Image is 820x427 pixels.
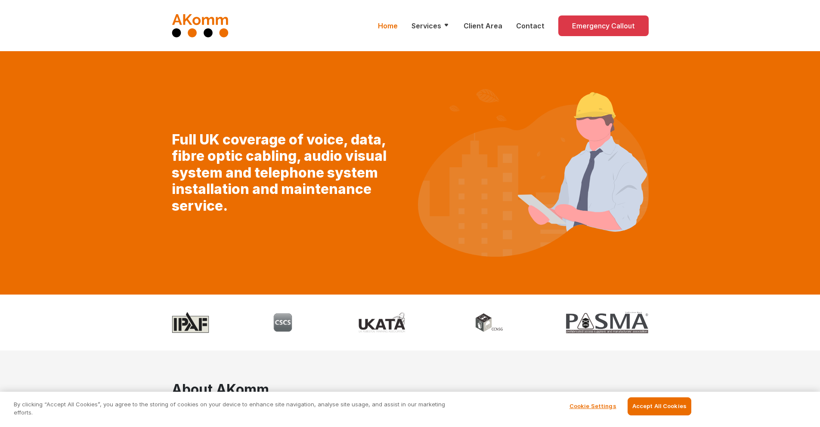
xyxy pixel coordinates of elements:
[172,312,210,333] img: IPAF
[566,398,620,415] button: Cookie Settings
[558,15,649,36] a: Emergency Callout
[14,400,451,417] p: By clicking “Accept All Cookies”, you agree to the storing of cookies on your device to enhance s...
[418,89,649,257] img: illustration
[172,132,402,214] h1: Full UK coverage of voice, data, fibre optic cabling, audio visual system and telephone system in...
[378,21,398,31] a: Home
[356,312,410,333] img: UKATA
[628,397,691,415] button: Accept All Cookies
[172,381,649,398] h2: About AKomm
[516,21,545,31] a: Contact
[464,21,502,31] a: Client Area
[412,21,450,31] a: Services
[566,312,648,333] img: PASMA
[473,312,504,333] img: CCNSG
[172,14,229,37] img: AKomm
[272,312,294,333] img: CSCS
